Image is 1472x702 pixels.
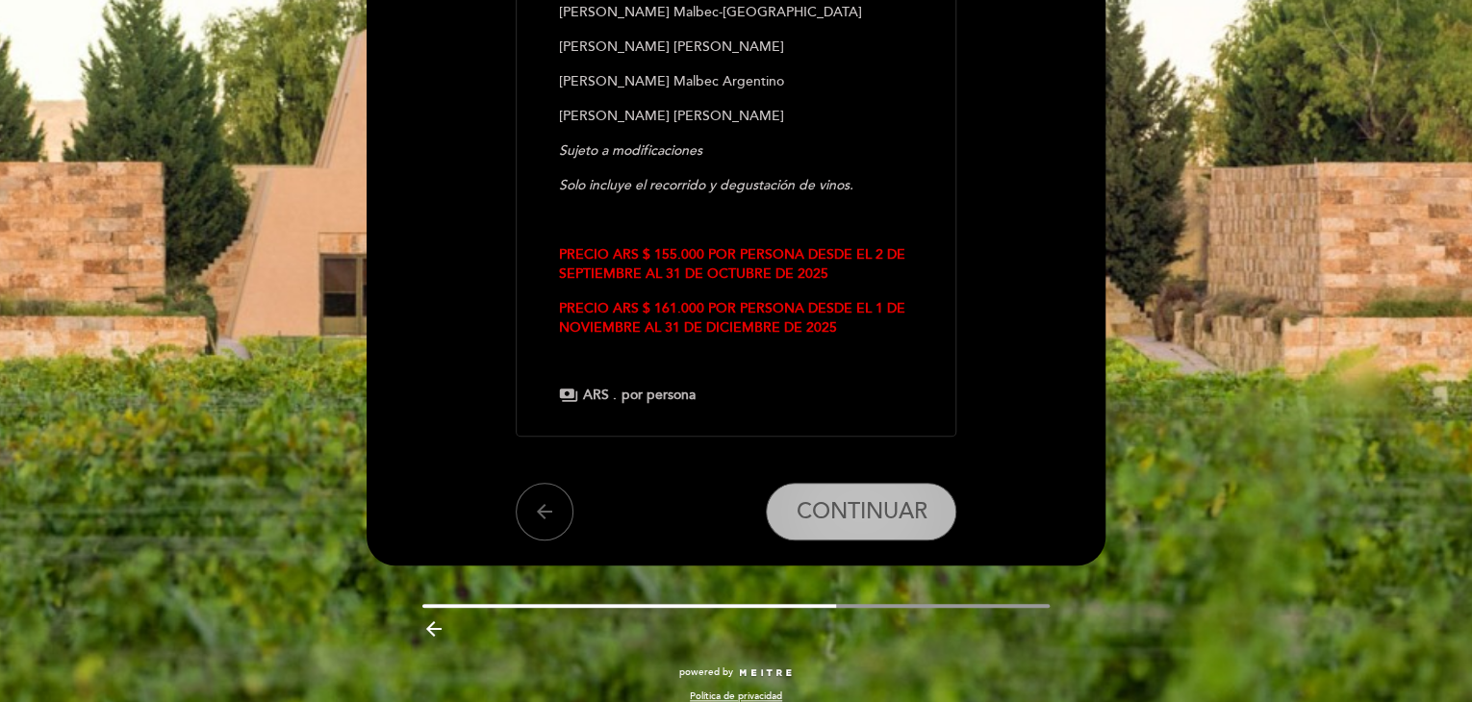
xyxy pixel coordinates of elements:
[766,483,956,540] button: CONTINUAR
[559,72,912,91] p: [PERSON_NAME] Malbec Argentino
[559,300,905,336] strong: PRECIO ARS $ 161.000 POR PERSONA DESDE EL 1 DE NOVIEMBRE AL 31 DE DICIEMBRE DE 2025
[738,668,793,678] img: MEITRE
[622,386,696,405] span: por persona
[679,665,733,679] span: powered by
[583,386,617,405] span: ARS .
[559,246,905,282] strong: PRECIO ARS $ 155.000 POR PERSONA DESDE EL 2 DE SEPTIEMBRE AL 31 DE OCTUBRE DE 2025
[422,617,445,640] i: arrow_backward
[559,38,912,57] p: [PERSON_NAME] [PERSON_NAME]
[559,177,853,193] em: Solo incluye el recorrido y degustación de vinos.
[559,107,912,126] p: [PERSON_NAME] [PERSON_NAME]
[533,500,556,523] i: arrow_back
[559,3,912,22] p: [PERSON_NAME] Malbec-[GEOGRAPHIC_DATA]
[516,483,573,540] button: arrow_back
[796,498,926,525] span: CONTINUAR
[559,386,578,405] span: payments
[559,142,702,159] em: Sujeto a modificaciones
[679,665,793,679] a: powered by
